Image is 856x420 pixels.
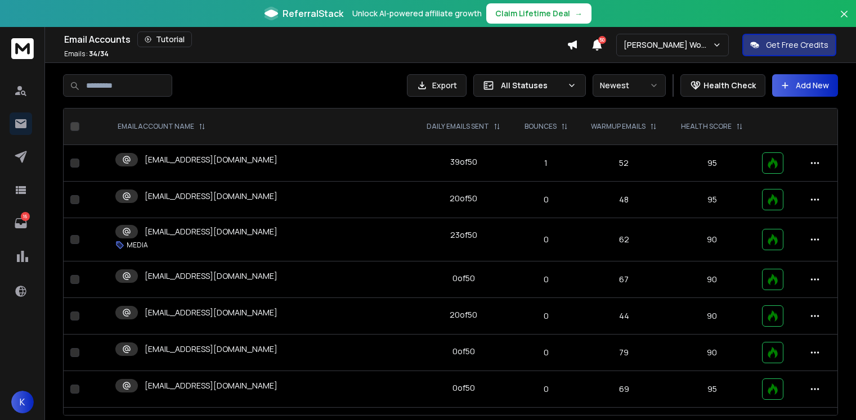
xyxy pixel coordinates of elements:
[579,371,669,408] td: 69
[519,274,572,285] p: 0
[579,335,669,371] td: 79
[145,307,277,318] p: [EMAIL_ADDRESS][DOMAIN_NAME]
[352,8,482,19] p: Unlock AI-powered affiliate growth
[593,74,666,97] button: Newest
[591,122,646,131] p: WARMUP EMAILS
[450,193,477,204] div: 20 of 50
[772,74,838,97] button: Add New
[579,298,669,335] td: 44
[525,122,557,131] p: BOUNCES
[64,31,567,47] div: Email Accounts
[145,154,277,165] p: [EMAIL_ADDRESS][DOMAIN_NAME]
[283,7,343,20] span: ReferralStack
[579,218,669,261] td: 62
[703,80,756,91] p: Health Check
[137,31,192,47] button: Tutorial
[127,241,148,250] p: MEDIA
[624,39,712,51] p: [PERSON_NAME] Workspace
[837,7,851,34] button: Close banner
[519,347,572,358] p: 0
[681,122,732,131] p: HEALTH SCORE
[145,380,277,391] p: [EMAIL_ADDRESS][DOMAIN_NAME]
[519,234,572,245] p: 0
[450,156,477,168] div: 39 of 50
[501,80,563,91] p: All Statuses
[452,382,475,394] div: 0 of 50
[145,191,277,202] p: [EMAIL_ADDRESS][DOMAIN_NAME]
[450,229,477,241] div: 23 of 50
[742,34,836,56] button: Get Free Credits
[519,157,572,169] p: 1
[579,261,669,298] td: 67
[598,36,606,44] span: 50
[669,298,755,335] td: 90
[669,261,755,298] td: 90
[118,122,205,131] div: EMAIL ACCOUNT NAME
[145,226,277,237] p: [EMAIL_ADDRESS][DOMAIN_NAME]
[89,49,109,58] span: 34 / 34
[669,371,755,408] td: 95
[452,273,475,284] div: 0 of 50
[575,8,582,19] span: →
[10,212,32,234] a: 16
[145,344,277,355] p: [EMAIL_ADDRESS][DOMAIN_NAME]
[669,145,755,182] td: 95
[519,383,572,395] p: 0
[64,49,109,58] p: Emails :
[427,122,489,131] p: DAILY EMAILS SENT
[519,310,572,322] p: 0
[579,145,669,182] td: 52
[452,346,475,357] div: 0 of 50
[766,39,828,51] p: Get Free Credits
[450,309,477,320] div: 20 of 50
[579,182,669,218] td: 48
[669,335,755,371] td: 90
[486,3,591,24] button: Claim Lifetime Deal→
[11,391,34,413] button: K
[669,182,755,218] td: 95
[407,74,467,97] button: Export
[21,212,30,221] p: 16
[680,74,765,97] button: Health Check
[669,218,755,261] td: 90
[519,194,572,205] p: 0
[145,270,277,282] p: [EMAIL_ADDRESS][DOMAIN_NAME]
